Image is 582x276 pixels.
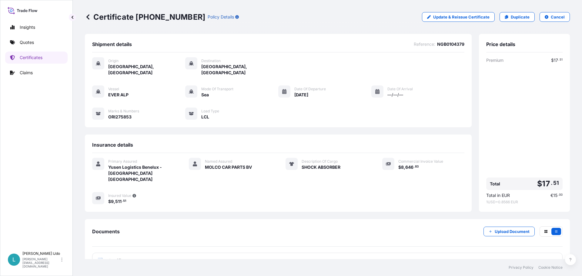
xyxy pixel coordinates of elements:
span: 511 [115,199,122,204]
a: Quotes [5,36,68,48]
span: Commercial Invoice Value [398,159,443,164]
span: Yusen Logistics Benelux - [GEOGRAPHIC_DATA] [GEOGRAPHIC_DATA] [108,164,174,182]
p: Upload Document [495,228,530,234]
span: Mode of Transport [201,87,233,91]
span: . [558,59,559,61]
span: 00 [559,194,563,196]
span: Price details [486,41,515,47]
span: Sea [201,92,209,98]
span: , [404,165,405,169]
p: Update & Reissue Certificate [433,14,490,20]
span: Insurance details [92,142,133,148]
span: € [550,193,553,198]
span: Insured Value [108,193,131,198]
span: 15 [553,193,557,198]
span: . [122,200,123,202]
p: Quotes [20,39,34,45]
span: 51 [123,200,126,202]
span: 17 [554,58,558,62]
button: Upload Document [483,227,535,236]
span: ORI275853 [108,114,132,120]
span: L [12,257,15,263]
p: Duplicate [511,14,530,20]
span: Reference : [414,41,435,47]
span: 51 [553,181,559,185]
span: 51 [560,59,563,61]
p: Cancel [551,14,565,20]
span: $ [108,199,111,204]
span: Primary Assured [108,159,137,164]
span: . [551,181,553,185]
span: 1 USD = 0.8566 EUR [486,200,563,205]
span: 83 [415,166,419,168]
p: Claims [20,70,33,76]
span: $ [551,58,554,62]
span: . [414,166,415,168]
span: [GEOGRAPHIC_DATA], [GEOGRAPHIC_DATA] [108,64,185,76]
span: Certificate [108,258,130,264]
span: EVER ALP [108,92,129,98]
span: Date of Departure [294,87,326,91]
span: . [558,194,559,196]
a: Claims [5,67,68,79]
span: LCL [201,114,209,120]
p: Insights [20,24,35,30]
span: Premium [486,57,503,63]
span: [DATE] [294,92,308,98]
a: Duplicate [500,12,535,22]
span: —/—/— [387,92,403,98]
span: Named Assured [205,159,232,164]
span: Total [490,181,500,187]
span: Documents [92,228,120,234]
span: Marks & Numbers [108,109,139,114]
span: 646 [405,165,413,169]
span: 17 [542,180,550,188]
span: [GEOGRAPHIC_DATA], [GEOGRAPHIC_DATA] [201,64,278,76]
p: Certificates [20,55,42,61]
p: Certificate [PHONE_NUMBER] [85,12,205,22]
span: Origin [108,58,119,63]
a: Certificates [5,52,68,64]
span: $ [398,165,401,169]
span: Date of Arrival [387,87,413,91]
span: 8 [401,165,404,169]
span: Destination [201,58,221,63]
span: Vessel [108,87,119,91]
span: SHOCK ABSORBER [302,164,340,170]
span: Load Type [201,109,219,114]
span: MOLCO CAR PARTS BV [205,164,252,170]
button: Cancel [540,12,570,22]
span: $ [537,180,542,188]
a: Privacy Policy [509,265,533,270]
p: Policy Details [208,14,234,20]
p: [PERSON_NAME] IJdo [22,251,60,256]
span: Description Of Cargo [302,159,338,164]
a: Insights [5,21,68,33]
span: NGB0104379 [437,41,464,47]
span: , [114,199,115,204]
span: 9 [111,199,114,204]
p: [PERSON_NAME][EMAIL_ADDRESS][DOMAIN_NAME] [22,257,60,268]
span: Shipment details [92,41,132,47]
a: Cookie Notice [538,265,563,270]
a: Update & Reissue Certificate [422,12,495,22]
span: Total in EUR [486,192,510,198]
